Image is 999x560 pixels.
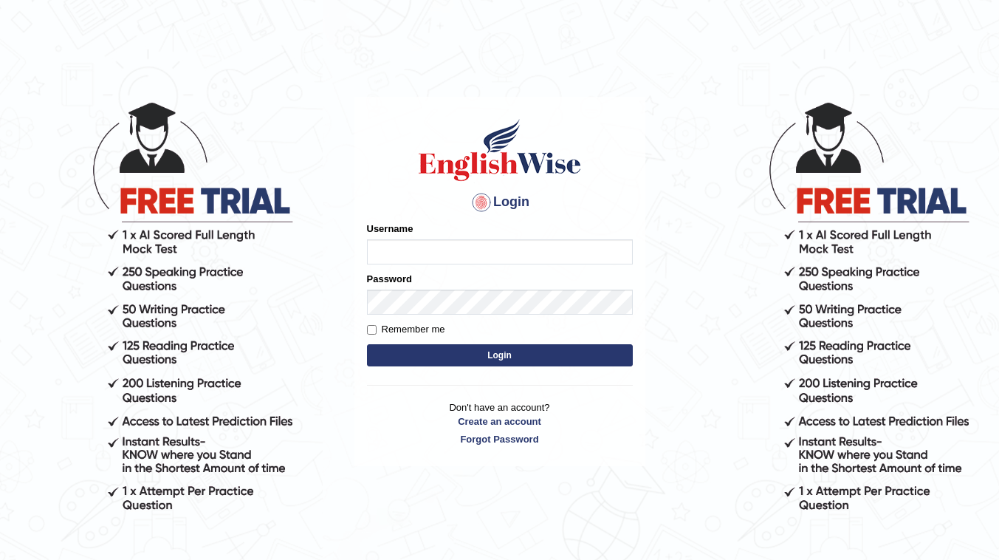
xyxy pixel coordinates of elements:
h4: Login [367,191,633,214]
label: Username [367,222,413,236]
input: Remember me [367,325,377,335]
label: Password [367,272,412,286]
button: Login [367,344,633,366]
a: Forgot Password [367,432,633,446]
p: Don't have an account? [367,400,633,446]
img: Logo of English Wise sign in for intelligent practice with AI [416,117,584,183]
label: Remember me [367,322,445,337]
a: Create an account [367,414,633,428]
